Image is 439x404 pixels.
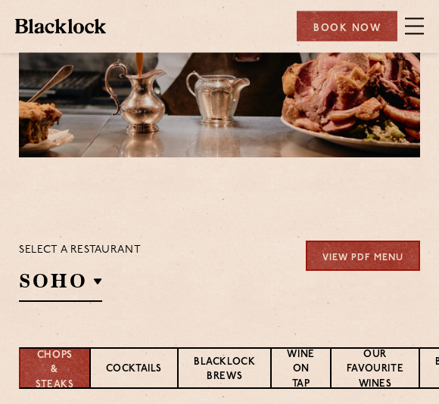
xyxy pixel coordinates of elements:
p: Wine on Tap [287,348,314,394]
h2: SOHO [19,269,102,303]
p: Cocktails [106,362,162,379]
p: Blacklock Brews [194,356,255,387]
div: Book Now [297,11,397,42]
p: Chops & Steaks [36,349,74,393]
p: Our favourite wines [347,348,403,394]
a: View PDF Menu [306,241,420,272]
p: Select a restaurant [19,241,141,261]
img: BL_Textured_Logo-footer-cropped.svg [15,19,106,34]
